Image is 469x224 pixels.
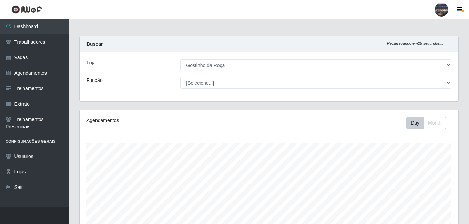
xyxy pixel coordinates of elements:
[387,41,443,45] i: Recarregando em 25 segundos...
[424,117,446,129] button: Month
[11,5,42,14] img: CoreUI Logo
[406,117,424,129] button: Day
[86,59,95,66] label: Loja
[406,117,446,129] div: First group
[406,117,451,129] div: Toolbar with button groups
[86,41,103,47] strong: Buscar
[86,77,103,84] label: Função
[86,117,233,124] div: Agendamentos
